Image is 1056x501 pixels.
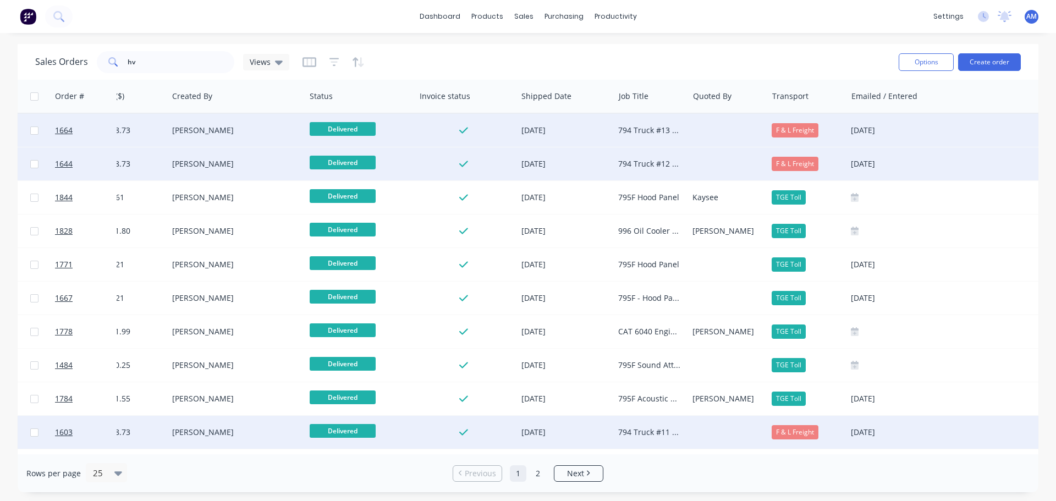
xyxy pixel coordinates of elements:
input: Search... [128,51,235,73]
a: 1771 [55,248,121,281]
div: Created By [172,91,212,102]
div: [PERSON_NAME] [172,125,294,136]
div: Emailed / Entered [851,91,917,102]
span: Delivered [310,290,376,304]
div: Order # [55,91,84,102]
div: Shipped Date [521,91,571,102]
a: 1667 [55,282,121,315]
div: [PERSON_NAME] [692,393,759,404]
div: Status [310,91,333,102]
div: $3,121.80 [96,225,161,236]
span: Delivered [310,256,376,270]
div: [PERSON_NAME] [172,427,294,438]
div: [DATE] [521,426,610,439]
div: [DATE] [521,224,610,238]
div: 795F Sound Attenuation Panels [618,360,680,371]
div: CAT 6040 Engine Hood Panels [618,326,680,337]
div: [DATE] [521,291,610,305]
div: [DATE] [521,258,610,272]
div: Transport [772,91,809,102]
div: 795F Hood Panel [618,259,680,270]
div: F & L Freight [772,157,818,171]
span: Rows per page [26,468,81,479]
img: Factory [20,8,36,25]
span: 1664 [55,125,73,136]
button: Options [899,53,954,71]
div: sales [509,8,539,25]
ul: Pagination [448,465,608,482]
div: [DATE] [521,191,610,205]
span: 1644 [55,158,73,169]
span: 1778 [55,326,73,337]
span: Delivered [310,122,376,136]
a: 1603 [55,416,121,449]
div: Job Title [619,91,648,102]
div: products [466,8,509,25]
span: 1828 [55,225,73,236]
div: [DATE] [521,359,610,372]
div: Invoice status [420,91,470,102]
div: [PERSON_NAME] [172,393,294,404]
div: 795F Hood Panel [618,192,680,203]
span: Views [250,56,271,68]
span: 1784 [55,393,73,404]
div: $6,698.73 [96,427,161,438]
a: 1484 [55,349,121,382]
div: [DATE] [521,392,610,406]
span: Delivered [310,357,376,371]
span: Delivered [310,223,376,236]
div: productivity [589,8,642,25]
div: [PERSON_NAME] [692,326,759,337]
span: Delivered [310,156,376,169]
span: Delivered [310,424,376,438]
div: 794 Truck #11 - MT500304 - HV Cabinet Acoustic Kit [618,427,680,438]
div: 996 Oil Cooler Fan [618,225,680,236]
div: settings [928,8,969,25]
h1: Sales Orders [35,57,88,67]
div: Quoted By [693,91,732,102]
a: 1844 [55,181,121,214]
a: 1664 [55,114,121,147]
a: 1784 [55,382,121,415]
span: Next [567,468,584,479]
div: $731.61 [96,192,161,203]
a: Page 1 is your current page [510,465,526,482]
span: AM [1026,12,1037,21]
div: [PERSON_NAME] [172,360,294,371]
div: $4,491.55 [96,393,161,404]
a: dashboard [414,8,466,25]
a: 1828 [55,214,121,247]
div: [PERSON_NAME] [172,293,294,304]
div: [DATE] [521,124,610,137]
div: 794 Truck #13 - MT500306 - HV Cabinet Acoustic Kit [618,125,680,136]
div: 795F Acoustic Belly Panels [618,393,680,404]
div: 794 Truck #12 - MT500305 - HV Cabinet Acoustic Paneling [618,158,680,169]
span: Delivered [310,323,376,337]
a: Page 2 [530,465,546,482]
div: [PERSON_NAME] [172,326,294,337]
div: $530.21 [96,259,161,270]
a: Previous page [453,468,502,479]
div: purchasing [539,8,589,25]
div: [PERSON_NAME] [692,225,759,236]
div: TGE Toll [772,358,806,372]
span: 1771 [55,259,73,270]
div: F & L Freight [772,123,818,137]
div: TGE Toll [772,324,806,339]
a: 1819 [55,449,121,482]
div: 795F - Hood Panel [618,293,680,304]
div: TGE Toll [772,392,806,406]
div: [PERSON_NAME] [172,192,294,203]
div: TGE Toll [772,291,806,305]
button: Create order [958,53,1021,71]
div: [DATE] [521,157,610,171]
a: Next page [554,468,603,479]
span: Previous [465,468,496,479]
span: 1667 [55,293,73,304]
div: [PERSON_NAME] [172,225,294,236]
div: [DATE] [521,325,610,339]
div: Kaysee [692,192,759,203]
span: 1844 [55,192,73,203]
div: [PERSON_NAME] [172,158,294,169]
a: 1644 [55,147,121,180]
